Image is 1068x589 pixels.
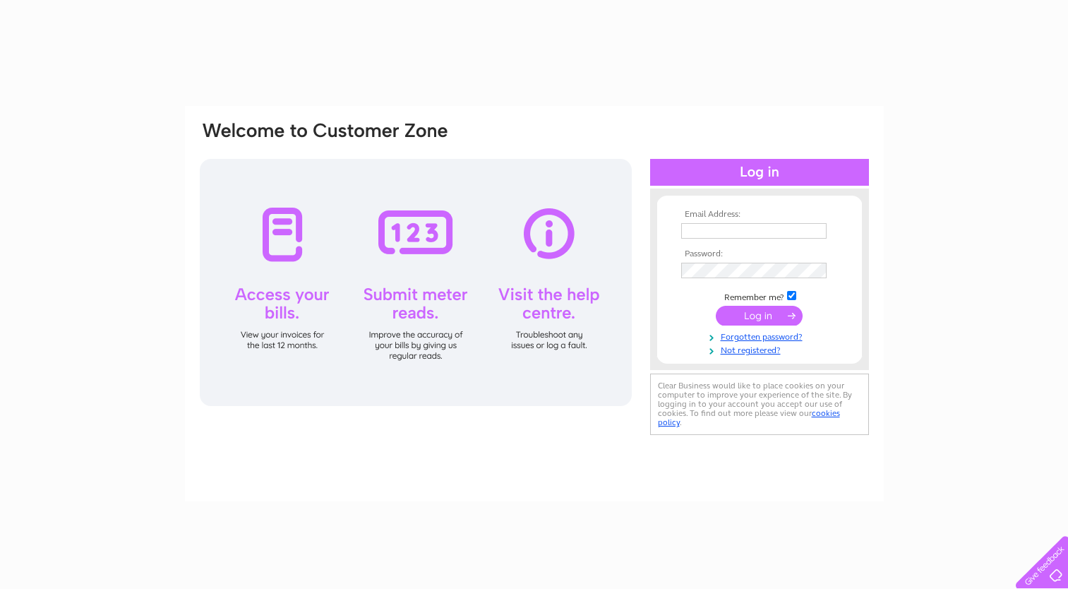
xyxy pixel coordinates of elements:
td: Remember me? [678,289,841,303]
a: Forgotten password? [681,329,841,343]
div: Clear Business would like to place cookies on your computer to improve your experience of the sit... [650,374,869,435]
th: Email Address: [678,210,841,220]
input: Submit [716,306,803,326]
a: cookies policy [658,408,840,427]
th: Password: [678,249,841,259]
a: Not registered? [681,343,841,356]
